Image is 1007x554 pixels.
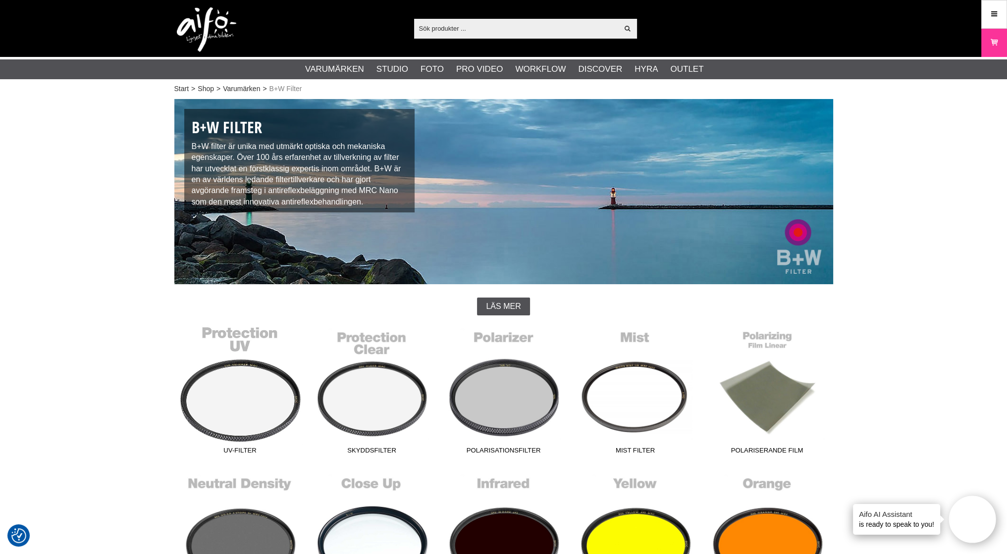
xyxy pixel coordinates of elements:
a: Workflow [515,63,566,76]
span: B+W Filter [269,84,302,94]
span: Mist Filter [570,446,701,459]
h1: B+W Filter [192,116,408,139]
a: Polarisationsfilter [438,325,570,459]
a: Outlet [670,63,703,76]
span: > [216,84,220,94]
a: Polariserande film [701,325,833,459]
img: logo.png [177,7,236,52]
span: > [191,84,195,94]
div: B+W filter är unika med utmärkt optiska och mekaniska egenskaper. Över 100 års erfarenhet av till... [184,109,415,212]
span: Polarisationsfilter [438,446,570,459]
span: UV-Filter [174,446,306,459]
a: Hyra [635,63,658,76]
h4: Aifo AI Assistant [859,509,934,519]
a: Varumärken [305,63,364,76]
img: B+W Filter [174,99,833,284]
a: UV-Filter [174,325,306,459]
a: Foto [421,63,444,76]
span: > [263,84,266,94]
a: Studio [376,63,408,76]
a: Shop [198,84,214,94]
div: is ready to speak to you! [853,504,940,535]
a: Start [174,84,189,94]
a: Pro Video [456,63,503,76]
a: Skyddsfilter [306,325,438,459]
a: Varumärken [223,84,260,94]
a: Discover [578,63,622,76]
a: Mist Filter [570,325,701,459]
input: Sök produkter ... [414,21,619,36]
span: Skyddsfilter [306,446,438,459]
img: Revisit consent button [11,528,26,543]
span: Läs mer [486,302,521,311]
button: Samtyckesinställningar [11,527,26,545]
span: Polariserande film [701,446,833,459]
